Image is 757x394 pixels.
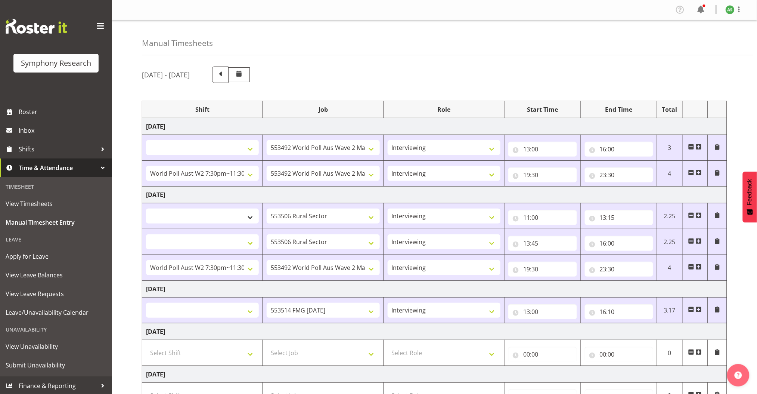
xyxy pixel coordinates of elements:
[6,251,106,262] span: Apply for Leave
[508,210,577,225] input: Click to select...
[585,262,653,277] input: Click to select...
[19,162,97,173] span: Time & Attendance
[2,179,110,194] div: Timesheet
[661,105,679,114] div: Total
[6,341,106,352] span: View Unavailability
[142,39,213,47] h4: Manual Timesheets
[6,307,106,318] span: Leave/Unavailability Calendar
[585,304,653,319] input: Click to select...
[585,210,653,225] input: Click to select...
[2,213,110,232] a: Manual Timesheet Entry
[508,304,577,319] input: Click to select...
[508,142,577,157] input: Click to select...
[585,167,653,182] input: Click to select...
[6,198,106,209] span: View Timesheets
[19,106,108,117] span: Roster
[6,19,67,34] img: Rosterit website logo
[146,105,259,114] div: Shift
[2,232,110,247] div: Leave
[747,179,753,205] span: Feedback
[388,105,500,114] div: Role
[142,118,727,135] td: [DATE]
[142,187,727,203] td: [DATE]
[19,380,97,391] span: Finance & Reporting
[735,372,742,379] img: help-xxl-2.png
[2,303,110,322] a: Leave/Unavailability Calendar
[2,322,110,337] div: Unavailability
[508,105,577,114] div: Start Time
[267,105,379,114] div: Job
[2,356,110,375] a: Submit Unavailability
[2,337,110,356] a: View Unavailability
[585,105,653,114] div: End Time
[6,288,106,299] span: View Leave Requests
[585,347,653,362] input: Click to select...
[657,340,682,366] td: 0
[726,5,735,14] img: ange-steiger11422.jpg
[657,135,682,161] td: 3
[657,255,682,281] td: 4
[19,144,97,155] span: Shifts
[508,167,577,182] input: Click to select...
[19,125,108,136] span: Inbox
[142,281,727,298] td: [DATE]
[21,58,91,69] div: Symphony Research
[2,266,110,284] a: View Leave Balances
[6,270,106,281] span: View Leave Balances
[6,217,106,228] span: Manual Timesheet Entry
[142,323,727,340] td: [DATE]
[657,203,682,229] td: 2.25
[2,284,110,303] a: View Leave Requests
[142,71,190,79] h5: [DATE] - [DATE]
[142,366,727,383] td: [DATE]
[585,236,653,251] input: Click to select...
[6,360,106,371] span: Submit Unavailability
[657,298,682,323] td: 3.17
[508,236,577,251] input: Click to select...
[743,172,757,222] button: Feedback - Show survey
[508,262,577,277] input: Click to select...
[2,247,110,266] a: Apply for Leave
[657,229,682,255] td: 2.25
[585,142,653,157] input: Click to select...
[2,194,110,213] a: View Timesheets
[508,347,577,362] input: Click to select...
[657,161,682,187] td: 4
